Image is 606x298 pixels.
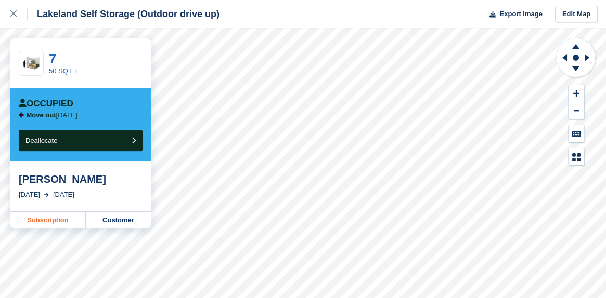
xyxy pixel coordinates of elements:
button: Keyboard Shortcuts [569,125,584,142]
img: arrow-left-icn-90495f2de72eb5bd0bd1c3c35deca35cc13f817d75bef06ecd7c0b315636ce7e.svg [19,112,24,118]
a: Edit Map [555,6,598,23]
button: Zoom Out [569,102,584,119]
a: Subscription [10,212,86,228]
button: Deallocate [19,130,143,151]
img: 50-sqft-unit.jpg [19,55,43,73]
button: Export Image [483,6,543,23]
div: Lakeland Self Storage (Outdoor drive up) [28,8,220,20]
button: Zoom In [569,85,584,102]
div: [DATE] [19,189,40,200]
a: 7 [49,51,56,66]
p: [DATE] [27,111,78,119]
a: Customer [86,212,151,228]
div: [DATE] [53,189,74,200]
span: Deallocate [25,137,57,144]
div: [PERSON_NAME] [19,173,143,185]
a: 50 SQ FT [49,67,78,75]
button: Map Legend [569,148,584,166]
div: Occupied [19,99,73,109]
img: arrow-right-light-icn-cde0832a797a2874e46488d9cf13f60e5c3a73dbe684e267c42b8395dfbc2abf.svg [44,193,49,197]
span: Move out [27,111,56,119]
span: Export Image [499,9,542,19]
